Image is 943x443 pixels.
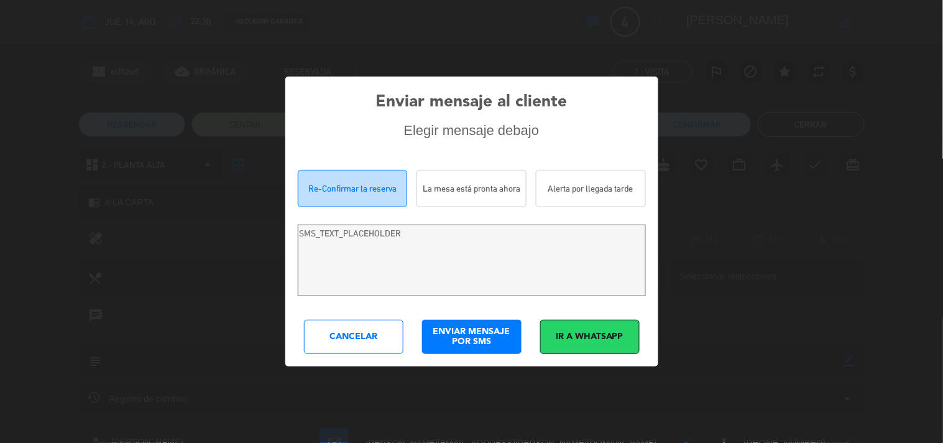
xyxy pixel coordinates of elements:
div: Ir a WhatsApp [540,320,640,354]
div: Enviar mensaje al cliente [376,89,568,116]
div: Cancelar [304,320,403,354]
div: Alerta por llegada tarde [536,170,646,207]
div: La mesa está pronta ahora [416,170,527,207]
div: ENVIAR MENSAJE POR SMS [422,320,522,354]
div: Elegir mensaje debajo [404,123,540,139]
div: Re-Confirmar la reserva [298,170,408,207]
